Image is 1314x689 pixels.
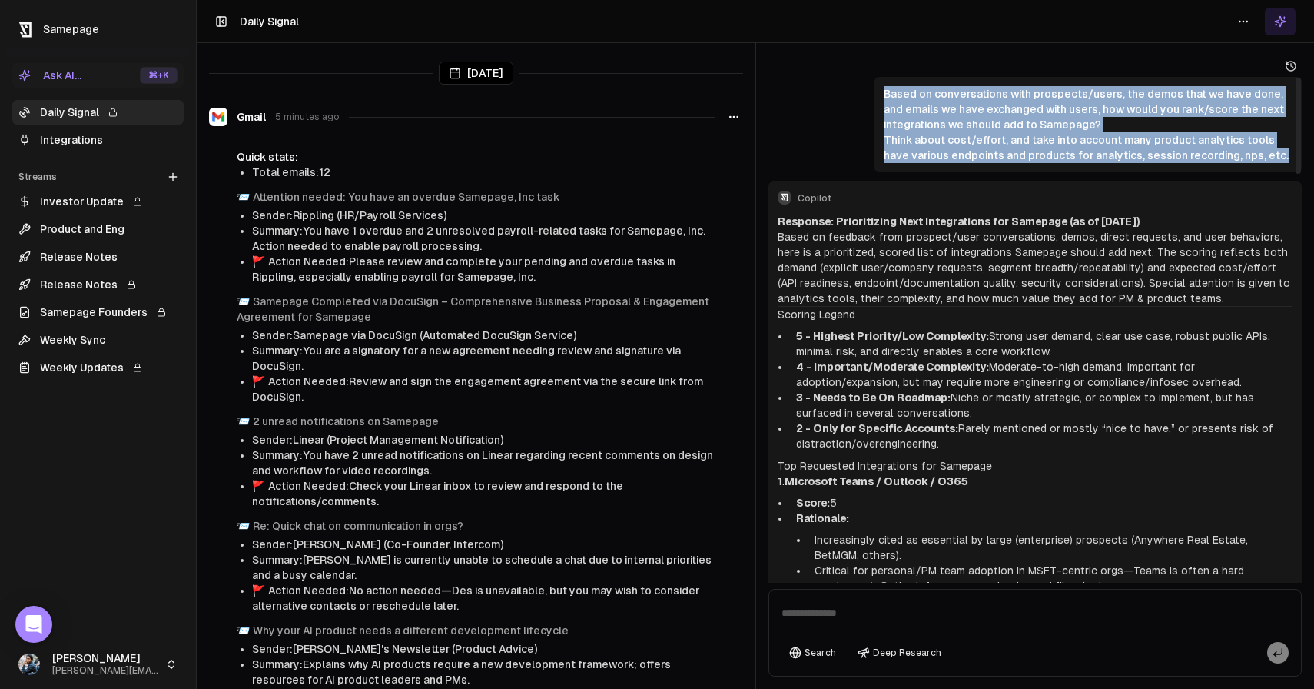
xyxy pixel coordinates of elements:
button: [PERSON_NAME][PERSON_NAME][EMAIL_ADDRESS] [12,646,184,683]
li: Summary: You have 2 unread notifications on Linear regarding recent comments on design and workfl... [252,448,715,478]
strong: Microsoft Teams / Outlook / O365 [785,475,968,488]
a: Release Notes [12,272,184,297]
button: Deep Research [850,642,949,664]
div: Open Intercom Messenger [15,606,52,643]
li: Sender: [PERSON_NAME]'s Newsletter (Product Advice) [252,641,715,657]
li: Summary: [PERSON_NAME] is currently unable to schedule a chat due to internal priorities and a bu... [252,552,715,583]
li: Summary: You have 1 overdue and 2 unresolved payroll-related tasks for Samepage, Inc. Action need... [252,223,715,254]
span: 5 minutes ago [275,111,340,123]
span: flag [252,480,265,492]
li: 5 [790,495,1293,511]
strong: 3 - Needs to Be On Roadmap: [796,391,951,404]
strong: Score: [796,497,830,509]
a: Samepage Founders [12,300,184,325]
strong: 2 - Only for Specific Accounts: [796,422,958,434]
span: envelope [237,295,250,308]
a: Re: Quick chat on communication in orgs? [253,520,463,532]
p: Based on conversations with prospects/users, the demos that we have done, and emails we have exch... [884,86,1292,132]
h3: 1. [778,474,1293,489]
a: Product and Eng [12,217,184,241]
span: envelope [237,415,250,428]
strong: Response: Prioritizing Next Integrations for Samepage (as of [DATE]) [778,215,1140,228]
div: Streams [12,165,184,189]
li: Sender: Samepage via DocuSign (Automated DocuSign Service) [252,328,715,343]
span: flag [252,375,265,388]
li: Summary: You are a signatory for a new agreement needing review and signature via DocuSign. [252,343,715,374]
a: Investor Update [12,189,184,214]
div: Quick stats: [237,149,715,165]
li: Action Needed: Review and sign the engagement agreement via the secure link from DocuSign. [252,374,715,404]
strong: Rationale: [796,512,849,524]
span: flag [252,255,265,268]
li: Critical for personal/PM team adoption in MSFT-centric orgs—Teams is often a hard requirement; Ou... [808,563,1293,594]
li: Action Needed: No action needed—Des is unavailable, but you may wish to consider alternative cont... [252,583,715,614]
li: Action Needed: Please review and complete your pending and overdue tasks in Rippling, especially ... [252,254,715,285]
span: envelope [237,191,250,203]
h3: Scoring Legend [778,307,1293,322]
img: Gmail [209,108,227,126]
button: Ask AI...⌘+K [12,63,184,88]
a: Why your AI product needs a different development lifecycle [253,624,569,637]
li: Moderate-to-high demand, important for adoption/expansion, but may require more engineering or co... [790,359,1293,390]
span: flag [252,584,265,597]
p: Based on feedback from prospect/user conversations, demos, direct requests, and user behaviors, h... [778,229,1293,306]
a: Weekly Sync [12,328,184,352]
span: [PERSON_NAME][EMAIL_ADDRESS] [52,665,159,677]
li: Rarely mentioned or mostly “nice to have,” or presents risk of distraction/overengineering. [790,421,1293,451]
li: Strong user demand, clear use case, robust public APIs, minimal risk, and directly enables a core... [790,328,1293,359]
strong: 4 - Important/Moderate Complexity: [796,361,989,373]
li: Sender: Rippling (HR/Payroll Services) [252,208,715,223]
span: envelope [237,520,250,532]
li: Sender: [PERSON_NAME] (Co-Founder, Intercom) [252,537,715,552]
a: Attention needed: You have an overdue Samepage, Inc task [253,191,559,203]
div: [DATE] [439,62,513,85]
strong: 5 - Highest Priority/Low Complexity: [796,330,989,342]
div: Ask AI... [18,68,81,83]
a: Weekly Updates [12,355,184,380]
h2: Top Requested Integrations for Samepage [778,458,1293,474]
li: Total emails: 12 [252,165,715,180]
a: Integrations [12,128,184,152]
span: envelope [237,624,250,637]
span: [PERSON_NAME] [52,652,159,666]
h1: Daily Signal [240,14,299,29]
p: Think about cost/effort, and take into account many product analytics tools have various endpoint... [884,132,1292,163]
li: Sender: Linear (Project Management Notification) [252,432,715,448]
span: Copilot [798,192,1293,205]
li: Niche or mostly strategic, or complex to implement, but has surfaced in several conversations. [790,390,1293,421]
button: Search [781,642,844,664]
li: Action Needed: Check your Linear inbox to review and respond to the notifications/comments. [252,478,715,509]
a: Daily Signal [12,100,184,125]
a: 2 unread notifications on Samepage [253,415,439,428]
a: Release Notes [12,245,184,269]
div: ⌘ +K [140,67,178,84]
span: Gmail [237,109,266,125]
li: Summary: Explains why AI products require a new development framework; offers resources for AI pr... [252,657,715,687]
span: Samepage [43,23,99,35]
img: 1695405595226.jpeg [18,654,40,675]
li: Increasingly cited as essential by large (enterprise) prospects (Anywhere Real Estate, BetMGM, ot... [808,532,1293,563]
a: Samepage Completed via DocuSign – Comprehensive Business Proposal & Engagement Agreement for Same... [237,295,709,323]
